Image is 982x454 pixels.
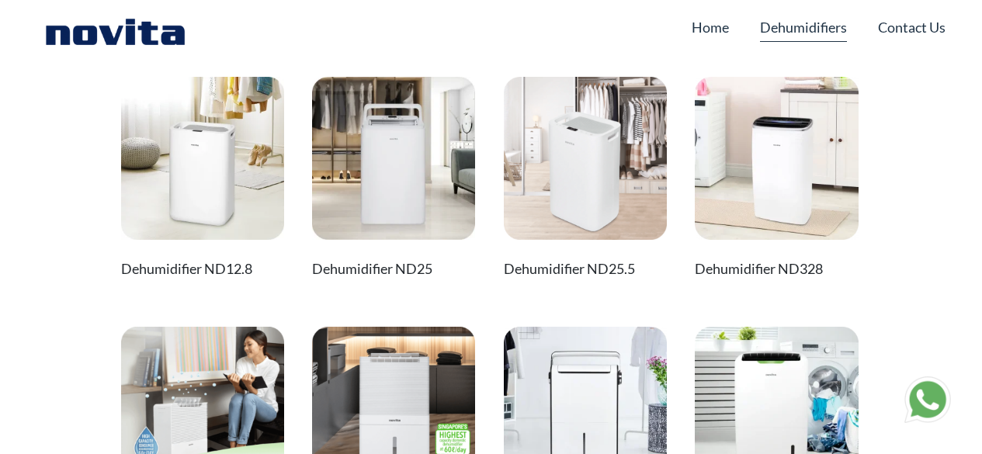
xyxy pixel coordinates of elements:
a: Dehumidifier ND328 [695,77,858,285]
a: Home [692,12,729,42]
a: Contact Us [878,12,946,42]
img: Novita [37,16,193,47]
h2: Dehumidifier ND328 [695,254,858,285]
h2: Dehumidifier ND12.8 [121,254,284,285]
a: Dehumidifier ND12.8 [121,77,284,285]
h2: Dehumidifier ND25 [312,254,475,285]
a: Dehumidifier ND25.5 [504,77,667,285]
a: Dehumidifier ND25 [312,77,475,285]
a: Dehumidifiers [760,12,847,42]
h2: Dehumidifier ND25.5 [504,254,667,285]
